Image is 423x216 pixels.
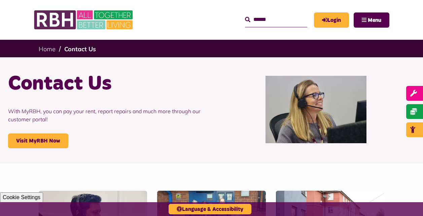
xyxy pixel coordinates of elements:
p: With MyRBH, you can pay your rent, report repairs and much more through our customer portal! [8,97,207,133]
span: Menu [368,18,381,23]
iframe: Netcall Web Assistant for live chat [393,186,423,216]
a: Home [39,45,56,53]
a: Contact Us [64,45,96,53]
button: Navigation [354,12,389,28]
img: RBH [34,7,135,33]
img: Contact Centre February 2024 (1) [266,76,366,143]
h1: Contact Us [8,71,207,97]
button: Language & Accessibility [169,204,251,214]
a: Visit MyRBH Now [8,133,68,148]
a: MyRBH [314,12,349,28]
